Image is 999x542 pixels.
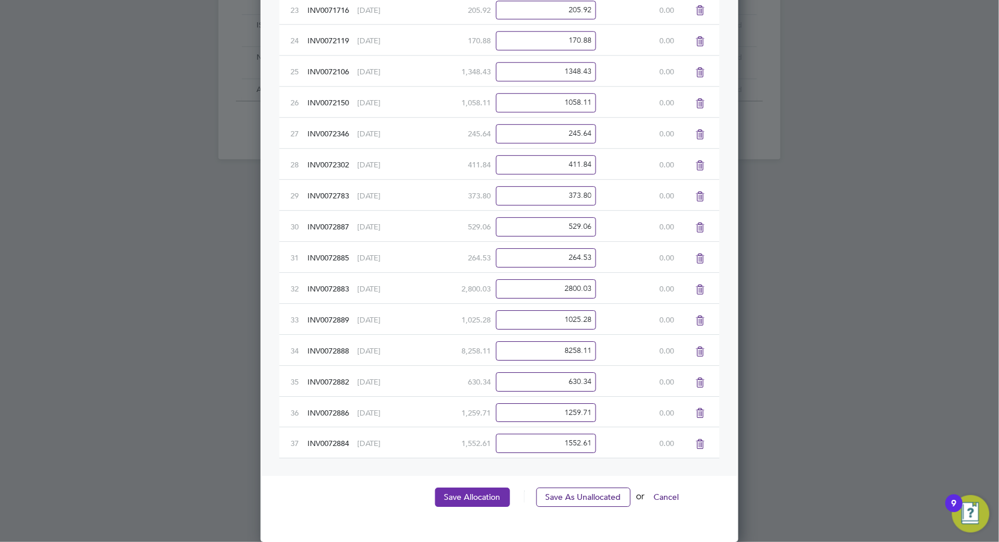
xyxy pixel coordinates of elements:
[279,488,720,518] li: or
[291,25,307,55] div: 24
[307,427,357,458] div: INV0072884
[291,180,307,210] div: 29
[291,149,307,179] div: 28
[307,118,357,148] div: INV0072346
[408,427,491,458] div: 1,552.61
[591,118,674,148] div: 0.00
[307,397,357,427] div: INV0072886
[291,335,307,365] div: 34
[291,56,307,86] div: 25
[291,397,307,427] div: 36
[307,87,357,117] div: INV0072150
[591,25,674,55] div: 0.00
[408,366,491,396] div: 630.34
[408,273,491,303] div: 2,800.03
[307,273,357,303] div: INV0072883
[291,304,307,334] div: 33
[358,242,408,272] div: [DATE]
[435,488,510,506] button: Save Allocation
[591,242,674,272] div: 0.00
[408,304,491,334] div: 1,025.28
[307,211,357,241] div: INV0072887
[291,427,307,458] div: 37
[591,273,674,303] div: 0.00
[591,366,674,396] div: 0.00
[408,118,491,148] div: 245.64
[408,149,491,179] div: 411.84
[291,87,307,117] div: 26
[307,335,357,365] div: INV0072888
[291,118,307,148] div: 27
[408,242,491,272] div: 264.53
[307,304,357,334] div: INV0072889
[358,335,408,365] div: [DATE]
[591,180,674,210] div: 0.00
[291,366,307,396] div: 35
[358,397,408,427] div: [DATE]
[291,242,307,272] div: 31
[408,335,491,365] div: 8,258.11
[591,304,674,334] div: 0.00
[591,56,674,86] div: 0.00
[952,495,990,533] button: Open Resource Center, 9 new notifications
[358,118,408,148] div: [DATE]
[358,273,408,303] div: [DATE]
[358,304,408,334] div: [DATE]
[307,180,357,210] div: INV0072783
[358,25,408,55] div: [DATE]
[358,180,408,210] div: [DATE]
[591,397,674,427] div: 0.00
[591,87,674,117] div: 0.00
[408,180,491,210] div: 373.80
[291,211,307,241] div: 30
[952,503,957,519] div: 9
[291,273,307,303] div: 32
[307,25,357,55] div: INV0072119
[358,149,408,179] div: [DATE]
[408,87,491,117] div: 1,058.11
[358,427,408,458] div: [DATE]
[408,211,491,241] div: 529.06
[536,488,631,506] button: Save As Unallocated
[307,366,357,396] div: INV0072882
[591,427,674,458] div: 0.00
[358,56,408,86] div: [DATE]
[307,149,357,179] div: INV0072302
[408,56,491,86] div: 1,348.43
[307,242,357,272] div: INV0072885
[645,488,689,506] button: Cancel
[591,335,674,365] div: 0.00
[591,149,674,179] div: 0.00
[591,211,674,241] div: 0.00
[408,397,491,427] div: 1,259.71
[358,211,408,241] div: [DATE]
[408,25,491,55] div: 170.88
[358,87,408,117] div: [DATE]
[358,366,408,396] div: [DATE]
[307,56,357,86] div: INV0072106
